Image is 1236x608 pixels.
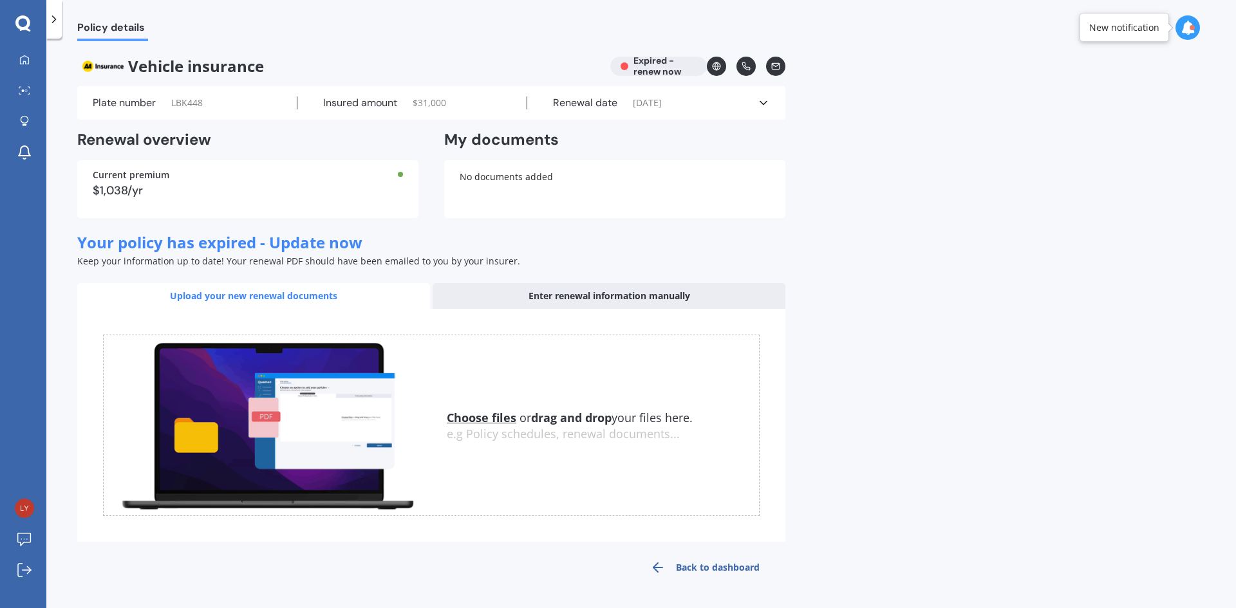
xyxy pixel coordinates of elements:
img: 7f4d46bd53c51a48e2d7db4ad1c3b0ec [15,499,34,518]
label: Renewal date [553,97,617,109]
label: Insured amount [323,97,397,109]
h2: My documents [444,130,559,150]
b: drag and drop [531,410,612,425]
span: $ 31,000 [413,97,446,109]
span: Your policy has expired - Update now [77,232,362,253]
a: Back to dashboard [624,552,785,583]
span: LBK448 [171,97,203,109]
span: [DATE] [633,97,662,109]
div: Upload your new renewal documents [77,283,430,309]
span: or your files here. [447,410,693,425]
div: No documents added [444,160,785,218]
h2: Renewal overview [77,130,418,150]
span: Keep your information up to date! Your renewal PDF should have been emailed to you by your insurer. [77,255,520,267]
div: e.g Policy schedules, renewal documents... [447,427,759,441]
span: Vehicle insurance [77,57,600,76]
div: Enter renewal information manually [433,283,785,309]
u: Choose files [447,410,516,425]
img: upload.de96410c8ce839c3fdd5.gif [104,335,431,516]
span: Policy details [77,21,148,39]
div: Current premium [93,170,403,180]
div: $1,038/yr [93,185,403,196]
img: AA.webp [77,57,128,76]
label: Plate number [93,97,156,109]
div: New notification [1089,21,1159,34]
